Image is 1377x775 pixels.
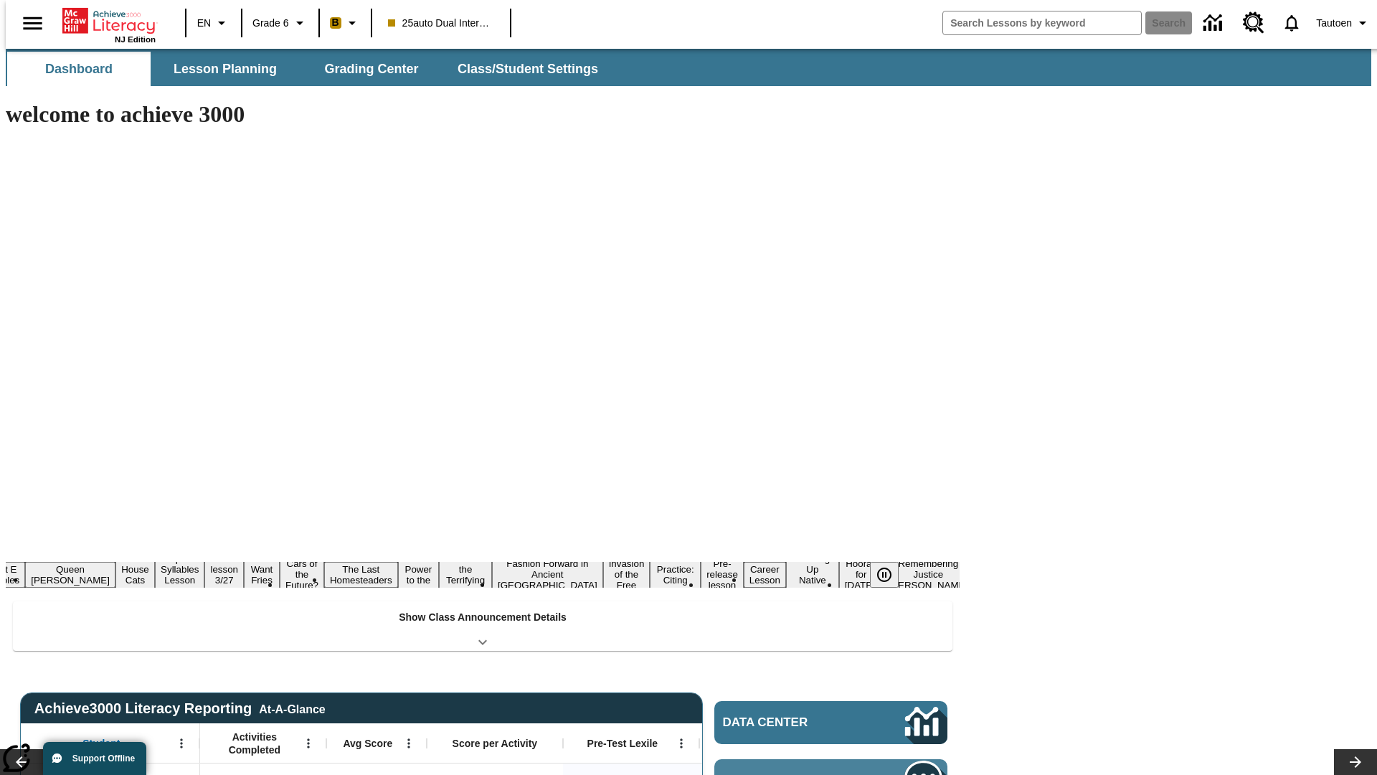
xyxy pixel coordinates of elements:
span: B [332,14,339,32]
button: Slide 6 Test lesson 3/27 en [204,551,244,598]
button: Grade: Grade 6, Select a grade [247,10,314,36]
a: Notifications [1273,4,1310,42]
button: Dashboard [7,52,151,86]
button: Slide 17 Cooking Up Native Traditions [786,551,839,598]
button: Slide 8 Cars of the Future? [280,556,324,593]
button: Slide 7 Do You Want Fries With That? [244,540,280,609]
body: Maximum 600 characters Press Escape to exit toolbar Press Alt + F10 to reach toolbar [6,11,209,24]
button: Slide 19 Remembering Justice O'Connor [884,556,974,593]
button: Slide 13 The Invasion of the Free CD [603,545,650,603]
button: Open Menu [171,733,192,754]
button: Open Menu [398,733,420,754]
button: Support Offline [43,742,146,775]
span: Grade 6 [252,16,289,31]
button: Profile/Settings [1310,10,1377,36]
button: Slide 3 Queen Yu-Na [25,562,115,588]
input: search field [943,11,1141,34]
button: Grading Center [300,52,443,86]
button: Slide 12 Fashion Forward in Ancient Rome [492,556,603,593]
button: Slide 9 The Last Homesteaders [324,562,398,588]
button: Slide 10 Solar Power to the People [398,551,440,598]
button: Slide 4 Where Do House Cats Come From? [115,540,155,609]
button: Slide 18 Hooray for Constitution Day! [839,556,884,593]
a: Data Center [714,701,947,744]
button: Slide 16 Career Lesson [744,562,786,588]
div: Home [62,5,156,44]
button: Slide 11 Attack of the Terrifying Tomatoes [439,551,492,598]
div: At-A-Glance [259,700,325,716]
a: Resource Center, Will open in new tab [1234,4,1273,42]
button: Slide 5 Open Syllables Lesson 3 [155,551,204,598]
span: Activities Completed [207,731,302,756]
span: Score per Activity [453,737,538,750]
span: NJ Edition [115,35,156,44]
button: Language: EN, Select a language [191,10,237,36]
div: Show Class Announcement Details [13,601,952,651]
button: Pause [870,562,899,588]
span: Support Offline [72,753,135,764]
span: Pre-Test Lexile [587,737,658,750]
p: Show Class Announcement Details [399,610,567,625]
button: Open Menu [671,733,692,754]
button: Boost Class color is peach. Change class color [324,10,366,36]
span: Achieve3000 Literacy Reporting [34,700,326,717]
button: Slide 15 Pre-release lesson [701,556,744,593]
button: Slide 14 Mixed Practice: Citing Evidence [650,551,701,598]
button: Lesson Planning [153,52,297,86]
span: Avg Score [343,737,392,750]
div: Pause [870,562,913,588]
a: Data Center [1195,4,1234,43]
span: 25auto Dual International [388,16,494,31]
span: Tautoen [1316,16,1352,31]
div: SubNavbar [6,52,611,86]
div: SubNavbar [6,49,1371,86]
span: Student [82,737,120,750]
button: Open side menu [11,2,54,44]
h1: welcome to achieve 3000 [6,101,960,128]
button: Lesson carousel, Next [1334,749,1377,775]
button: Class/Student Settings [446,52,610,86]
span: EN [197,16,211,31]
span: Data Center [723,715,857,730]
button: Open Menu [298,733,319,754]
a: Home [62,6,156,35]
